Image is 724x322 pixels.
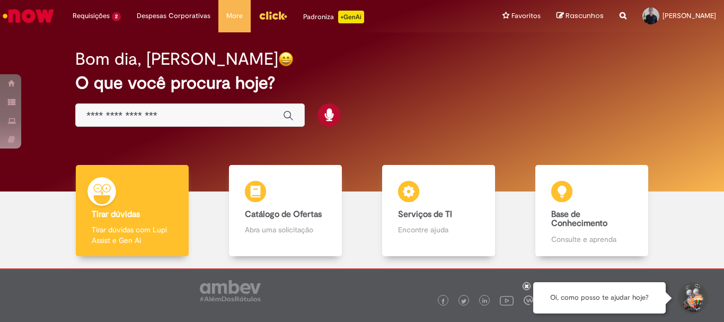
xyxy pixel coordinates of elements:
b: Base de Conhecimento [551,209,607,229]
a: Catálogo de Ofertas Abra uma solicitação [209,165,362,257]
a: Tirar dúvidas Tirar dúvidas com Lupi Assist e Gen Ai [56,165,209,257]
img: logo_footer_linkedin.png [482,298,488,304]
img: click_logo_yellow_360x200.png [259,7,287,23]
a: Base de Conhecimento Consulte e aprenda [515,165,668,257]
b: Catálogo de Ofertas [245,209,322,220]
img: logo_footer_twitter.png [461,299,466,304]
img: logo_footer_facebook.png [440,299,446,304]
a: Serviços de TI Encontre ajuda [362,165,515,257]
img: logo_footer_ambev_rotulo_gray.png [200,280,261,301]
p: +GenAi [338,11,364,23]
p: Encontre ajuda [398,224,479,235]
img: logo_footer_workplace.png [524,295,533,305]
span: Despesas Corporativas [137,11,210,21]
p: Tirar dúvidas com Lupi Assist e Gen Ai [92,224,172,246]
span: Rascunhos [566,11,604,21]
img: ServiceNow [1,5,56,27]
a: Rascunhos [557,11,604,21]
b: Serviços de TI [398,209,452,220]
span: [PERSON_NAME] [663,11,716,20]
span: Favoritos [511,11,541,21]
div: Padroniza [303,11,364,23]
span: More [226,11,243,21]
button: Iniciar Conversa de Suporte [676,282,708,314]
p: Abra uma solicitação [245,224,325,235]
b: Tirar dúvidas [92,209,140,220]
img: happy-face.png [278,51,294,67]
h2: Bom dia, [PERSON_NAME] [75,50,278,68]
div: Oi, como posso te ajudar hoje? [533,282,666,314]
span: 2 [112,12,121,21]
img: logo_footer_youtube.png [500,293,514,307]
p: Consulte e aprenda [551,234,632,245]
h2: O que você procura hoje? [75,74,649,92]
span: Requisições [73,11,110,21]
